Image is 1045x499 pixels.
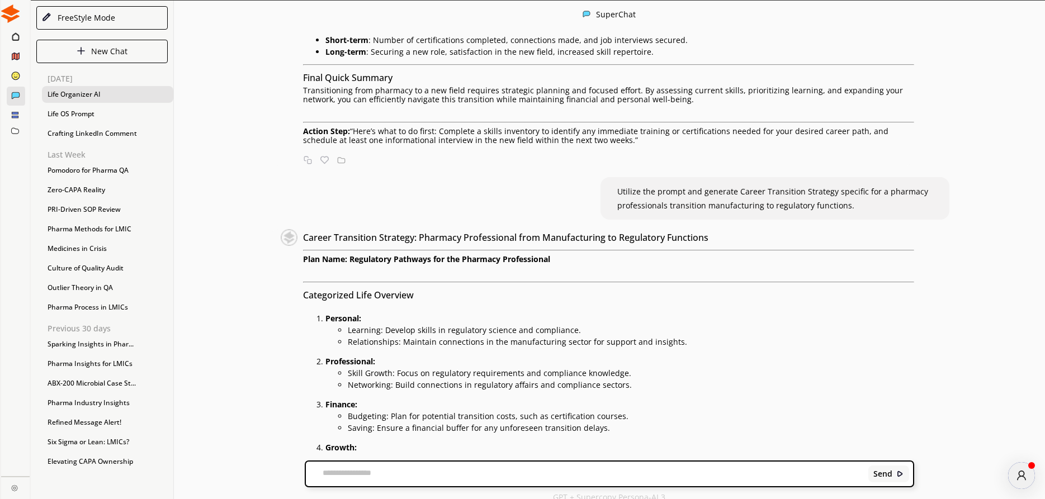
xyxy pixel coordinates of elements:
img: Close [896,470,904,478]
div: Crafting LinkedIn Comment [42,125,173,142]
p: New Chat [91,47,127,56]
img: Save [337,156,346,164]
div: Culture of Quality Audit [42,260,173,277]
p: “Here’s what to do first: Complete a skills inventory to identify any immediate training or certi... [303,127,914,145]
div: Pharma Industry Insights [42,395,173,411]
div: atlas-message-author-avatar [1008,462,1035,489]
p: : Number of certifications completed, connections made, and job interviews secured. [325,36,914,45]
img: Close [41,12,51,22]
p: : Securing a new role, satisfaction in the new field, increased skill repertoire. [325,47,914,56]
h3: Career Transition Strategy: Pharmacy Professional from Manufacturing to Regulatory Functions [303,229,914,246]
div: Pharma Methods for LMIC [42,221,173,237]
p: Learning: Develop skills in regulatory science and compliance. [348,326,914,335]
img: Favorite [320,156,329,164]
p: Networking: Build connections in regulatory affairs and compliance sectors. [348,381,914,389]
p: Previous 30 days [48,324,173,333]
img: Copy [304,156,312,164]
div: Six Sigma or Lean: LMICs? [42,434,173,450]
div: Outlier Theory in QA [42,279,173,296]
div: Elevating CAPA Ownership [42,453,173,470]
strong: Growth: [325,442,357,453]
p: Last Week [48,150,173,159]
div: Refined Message Alert! [42,414,173,431]
div: Pharma Insights for LMICs [42,355,173,372]
strong: Long-term [325,46,366,57]
p: Transitioning from pharmacy to a new field requires strategic planning and focused effort. By ass... [303,86,914,104]
p: Saving: Ensure a financial buffer for any unforeseen transition delays. [348,424,914,433]
h3: Categorized Life Overview [303,287,914,303]
strong: Plan Name: Regulatory Pathways for the Pharmacy Professional [303,254,550,264]
img: Close [11,484,18,491]
strong: Professional: [325,356,375,367]
div: Life OS Prompt [42,106,173,122]
div: ABX-200 Microbial Case St... [42,375,173,392]
p: Budgeting: Plan for potential transition costs, such as certification courses. [348,412,914,421]
button: atlas-launcher [1008,462,1035,489]
b: Send [873,469,892,478]
div: Life Organizer AI [42,86,173,103]
p: [DATE] [48,74,173,83]
div: Sparking Insights in Phar... [42,336,173,353]
img: Close [583,10,590,18]
div: FreeStyle Mode [54,13,115,22]
img: Close [281,229,297,246]
div: Zero-CAPA Reality [42,182,173,198]
div: Pomodoro for Pharma QA [42,162,173,179]
strong: Action Step: [303,126,350,136]
img: Close [77,46,86,55]
span: Utilize the prompt and generate Career Transition Strategy specific for a pharmacy professionals ... [617,186,928,211]
a: Close [1,477,30,496]
div: Pharma Process in LMICs [42,299,173,316]
div: SuperChat [596,10,636,20]
div: Medicines in Crisis [42,240,173,257]
div: PRI-Driven SOP Review [42,201,173,218]
p: Skill Growth: Focus on regulatory requirements and compliance knowledge. [348,369,914,378]
img: Close [1,4,20,23]
strong: Personal: [325,313,361,324]
p: Relationships: Maintain connections in the manufacturing sector for support and insights. [348,338,914,346]
strong: Short-term [325,35,368,45]
strong: Finance: [325,399,357,410]
h3: Final Quick Summary [303,69,914,86]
